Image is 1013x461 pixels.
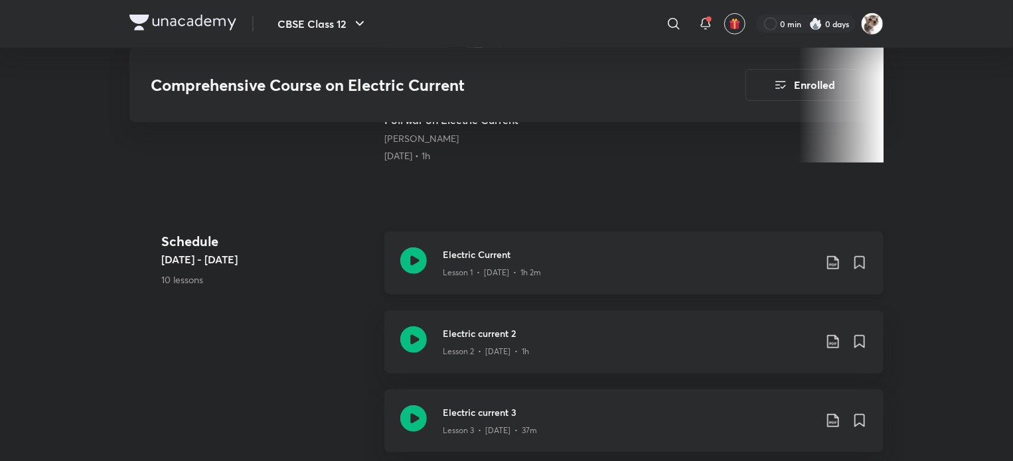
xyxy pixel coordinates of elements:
h3: Electric current 2 [443,326,815,340]
button: CBSE Class 12 [270,11,376,37]
img: streak [809,17,822,31]
img: avatar [729,18,741,30]
p: Lesson 2 • [DATE] • 1h [443,346,529,358]
h4: Schedule [161,231,374,251]
p: Lesson 3 • [DATE] • 37m [443,425,537,436]
img: Company Logo [129,15,236,31]
div: Madhu Kashyap [384,132,565,145]
a: Company Logo [129,15,236,34]
a: [PERSON_NAME] [384,132,459,145]
h3: Comprehensive Course on Electric Current [151,76,670,95]
p: 10 lessons [161,273,374,287]
img: Lavanya [861,13,884,35]
h5: [DATE] - [DATE] [161,251,374,267]
button: avatar [724,13,745,34]
h3: Electric Current [443,247,815,261]
h3: Electric current 3 [443,405,815,419]
button: Enrolled [745,69,862,101]
p: Lesson 1 • [DATE] • 1h 2m [443,267,541,279]
a: Electric CurrentLesson 1 • [DATE] • 1h 2m [384,231,884,310]
a: Electric current 2Lesson 2 • [DATE] • 1h [384,310,884,389]
div: 10th Jul • 1h [384,149,565,163]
